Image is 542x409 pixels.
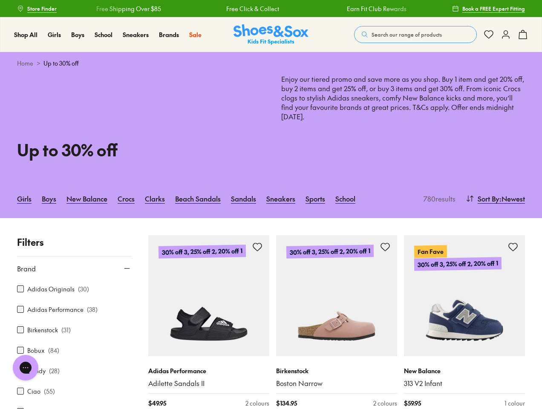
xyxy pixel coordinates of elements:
[148,235,269,356] a: 30% off 3, 25% off 2, 20% off 1
[17,1,57,16] a: Store Finder
[175,189,221,208] a: Beach Sandals
[17,235,131,249] p: Filters
[354,26,477,43] button: Search our range of products
[462,5,525,12] span: Book a FREE Expert Fitting
[66,189,107,208] a: New Balance
[27,5,57,12] span: Store Finder
[404,366,525,375] p: New Balance
[49,366,60,375] p: ( 28 )
[276,235,397,356] a: 30% off 3, 25% off 2, 20% off 1
[420,193,456,204] p: 780 results
[78,285,89,294] p: ( 30 )
[123,30,149,39] a: Sneakers
[505,399,525,408] div: 1 colour
[478,193,499,204] span: Sort By
[189,30,202,39] a: Sale
[373,399,397,408] div: 2 colours
[17,59,525,68] div: >
[42,189,56,208] a: Boys
[414,257,502,271] p: 30% off 3, 25% off 2, 20% off 1
[466,189,525,208] button: Sort By:Newest
[27,285,75,294] label: Adidas Originals
[315,4,375,13] a: Earn Fit Club Rewards
[276,399,297,408] span: $ 134.95
[61,325,71,334] p: ( 31 )
[159,245,246,259] p: 30% off 3, 25% off 2, 20% off 1
[286,245,374,259] p: 30% off 3, 25% off 2, 20% off 1
[145,189,165,208] a: Clarks
[27,325,58,334] label: Birkenstock
[148,379,269,388] a: Adilette Sandals II
[148,399,166,408] span: $ 49.95
[276,379,397,388] a: Boston Narrow
[9,352,43,383] iframe: Gorgias live chat messenger
[306,189,325,208] a: Sports
[27,387,40,396] label: Ciao
[499,193,525,204] span: : Newest
[65,4,130,13] a: Free Shipping Over $85
[234,24,308,45] a: Shoes & Sox
[44,387,55,396] p: ( 55 )
[195,4,248,13] a: Free Click & Collect
[404,399,421,408] span: $ 59.95
[87,305,98,314] p: ( 38 )
[159,30,179,39] a: Brands
[372,31,442,38] span: Search our range of products
[95,30,112,39] a: School
[17,189,32,208] a: Girls
[27,346,45,355] label: Bobux
[452,1,525,16] a: Book a FREE Expert Fitting
[281,75,525,158] p: Enjoy our tiered promo and save more as you shop. Buy 1 item and get 20% off, buy 2 items and get...
[27,305,84,314] label: Adidas Performance
[276,366,397,375] p: Birkenstock
[404,235,525,356] a: Fan Fave30% off 3, 25% off 2, 20% off 1
[245,399,269,408] div: 2 colours
[17,263,36,274] span: Brand
[17,59,33,68] a: Home
[17,138,261,162] h1: Up to 30% off
[234,24,308,45] img: SNS_Logo_Responsive.svg
[404,379,525,388] a: 313 V2 Infant
[118,189,135,208] a: Crocs
[335,189,355,208] a: School
[414,245,447,258] p: Fan Fave
[148,366,269,375] p: Adidas Performance
[436,4,501,13] a: Free Shipping Over $85
[48,30,61,39] a: Girls
[71,30,84,39] a: Boys
[17,256,131,280] button: Brand
[48,346,59,355] p: ( 84 )
[43,59,79,68] span: Up to 30% off
[231,189,256,208] a: Sandals
[14,30,37,39] a: Shop All
[266,189,295,208] a: Sneakers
